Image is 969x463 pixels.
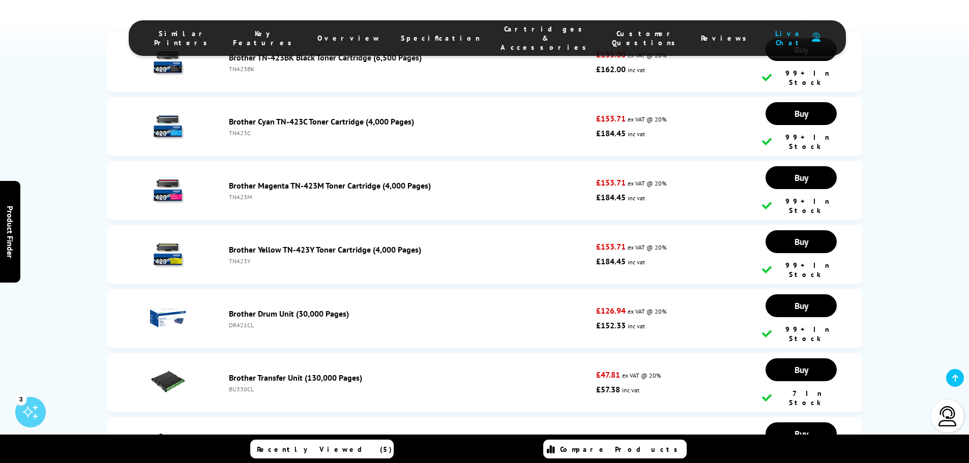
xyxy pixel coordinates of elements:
[628,115,666,123] span: ex VAT @ 20%
[229,308,349,319] a: Brother Drum Unit (30,000 Pages)
[795,428,808,440] span: Buy
[596,192,626,202] strong: £184.45
[150,300,186,335] img: Brother Drum Unit (30,000 Pages)
[560,445,683,454] span: Compare Products
[150,172,186,207] img: Brother Magenta TN-423M Toner Cartridge (4,000 Pages)
[762,261,840,279] div: 99+ In Stock
[937,406,958,426] img: user-headset-light.svg
[628,258,645,266] span: inc vat
[762,69,840,87] div: 99+ In Stock
[150,364,186,399] img: Brother Transfer Unit (130,000 Pages)
[596,320,626,330] strong: £152.33
[229,244,421,255] a: Brother Yellow TN-423Y Toner Cartridge (4,000 Pages)
[628,179,666,187] span: ex VAT @ 20%
[596,64,626,74] strong: £162.00
[317,34,380,43] span: Overview
[628,194,645,202] span: inc vat
[612,29,681,47] span: Customer Questions
[628,130,645,138] span: inc vat
[628,66,645,74] span: inc vat
[596,369,620,380] strong: £47.81
[762,133,840,151] div: 99+ In Stock
[229,180,431,191] a: Brother Magenta TN-423M Toner Cartridge (4,000 Pages)
[229,116,414,127] a: Brother Cyan TN-423C Toner Cartridge (4,000 Pages)
[762,325,840,343] div: 99+ In Stock
[5,205,15,258] span: Product Finder
[812,33,820,42] img: user-headset-duotone.svg
[401,34,480,43] span: Specification
[257,445,392,454] span: Recently Viewed (5)
[628,243,666,251] span: ex VAT @ 20%
[622,386,639,394] span: inc vat
[250,440,394,458] a: Recently Viewed (5)
[795,236,808,248] span: Buy
[154,29,213,47] span: Similar Printers
[596,241,626,252] strong: £153.71
[701,34,752,43] span: Reviews
[229,321,592,329] div: DR421CL
[229,385,592,393] div: BU330CL
[795,300,808,312] span: Buy
[229,65,592,73] div: TN423BK
[795,172,808,183] span: Buy
[15,393,26,405] div: 3
[596,256,626,266] strong: £184.45
[596,128,626,138] strong: £184.45
[795,364,808,376] span: Buy
[543,440,687,458] a: Compare Products
[229,193,592,201] div: TN423M
[762,197,840,215] div: 99+ In Stock
[628,322,645,330] span: inc vat
[229,373,362,383] a: Brother Transfer Unit (130,000 Pages)
[229,129,592,137] div: TN423C
[596,305,626,316] strong: £126.94
[596,177,626,188] strong: £153.71
[150,44,186,79] img: Brother TN-423BK Black Toner Cartridge (6,500 Pages)
[150,236,186,271] img: Brother Yellow TN-423Y Toner Cartridge (4,000 Pages)
[772,29,807,47] span: Live Chat
[150,108,186,143] img: Brother Cyan TN-423C Toner Cartridge (4,000 Pages)
[229,257,592,265] div: TN423Y
[596,113,626,124] strong: £153.71
[501,24,592,52] span: Cartridges & Accessories
[628,307,666,315] span: ex VAT @ 20%
[762,389,840,407] div: 7 In Stock
[795,108,808,119] span: Buy
[596,434,621,444] strong: £19.20
[622,372,661,379] span: ex VAT @ 20%
[233,29,297,47] span: Key Features
[596,384,620,394] strong: £57.38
